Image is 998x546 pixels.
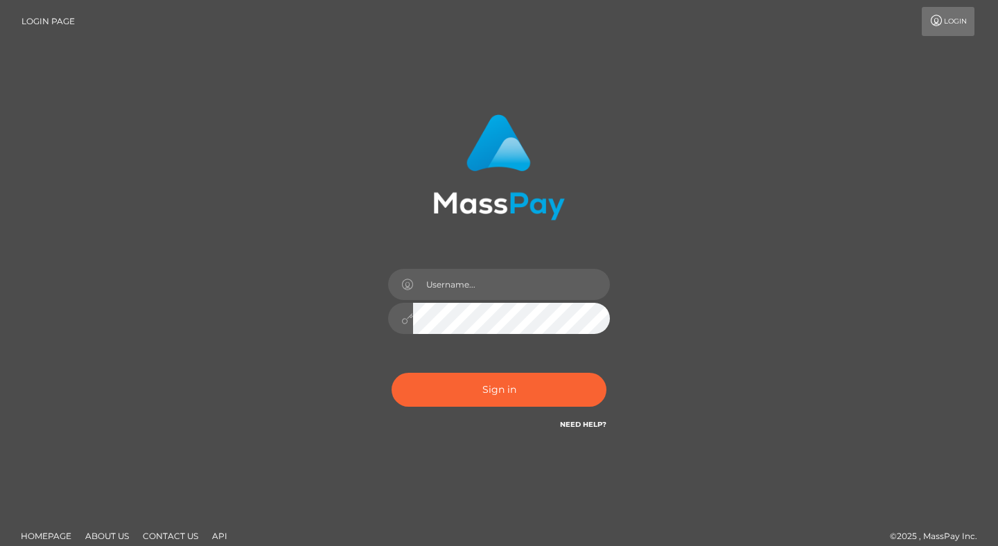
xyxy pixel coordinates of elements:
div: © 2025 , MassPay Inc. [890,529,988,544]
a: Login [922,7,974,36]
button: Sign in [392,373,606,407]
a: Need Help? [560,420,606,429]
input: Username... [413,269,610,300]
img: MassPay Login [433,114,565,220]
a: Login Page [21,7,75,36]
